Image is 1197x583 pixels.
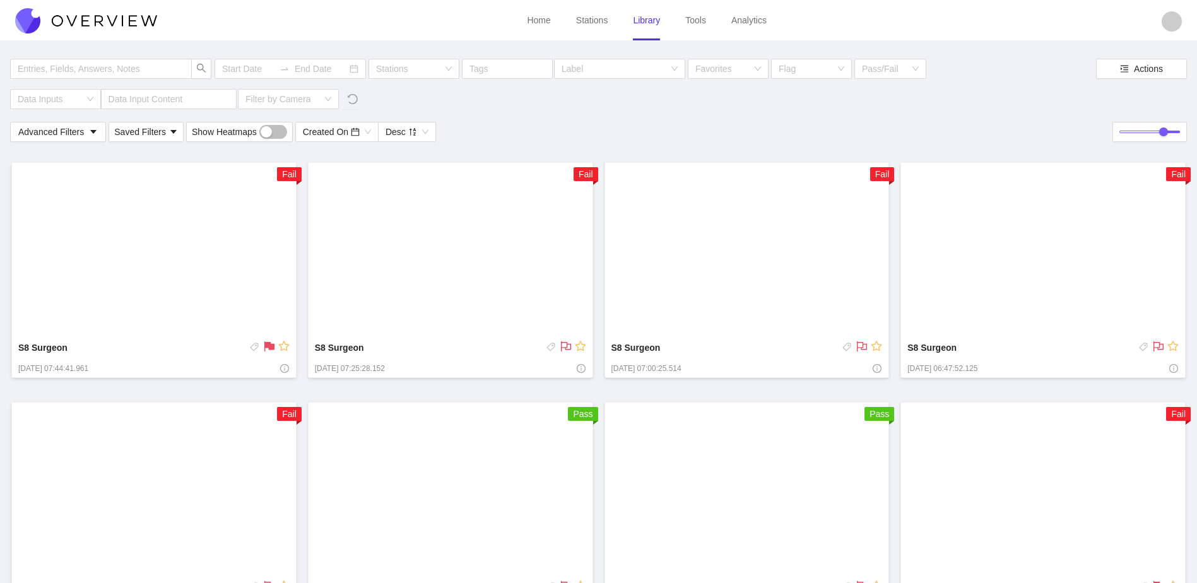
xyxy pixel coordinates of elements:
[186,122,293,142] button: Show Heatmaps
[871,341,882,352] span: star
[315,363,385,374] span: [DATE] 07:25:28.152
[873,363,882,376] span: info-circle
[191,59,211,79] button: search
[907,343,957,353] strong: S8 Surgeon
[527,15,550,25] a: Home
[10,122,106,142] button: Advanced Filterscaret-down
[114,125,178,139] div: Saved Filters
[856,341,868,352] span: flag
[386,122,428,141] span: Desc
[870,409,889,419] span: Pass
[611,343,661,353] strong: S8 Surgeon
[109,92,216,106] input: Data Input Content
[295,62,347,76] input: End Date
[633,15,660,25] a: Library
[560,341,572,352] span: flag
[89,127,98,138] span: caret-down
[196,63,206,75] span: search
[315,343,364,353] strong: S8 Surgeon
[15,8,157,33] img: Overview
[1153,341,1164,352] span: flag
[408,127,417,136] span: sort-descending
[351,127,360,136] span: calendar
[1167,341,1179,352] span: star
[222,62,274,76] input: Start Date
[611,341,767,361] span: S8 Surgeon
[278,341,290,352] span: star
[579,169,593,179] span: Fail
[264,341,275,352] span: flag
[907,363,977,374] span: [DATE] 06:47:52.125
[576,15,608,25] a: Stations
[577,363,586,376] span: info-circle
[875,169,890,179] span: Fail
[907,341,1063,361] span: S8 Surgeon
[1171,169,1186,179] span: Fail
[1169,363,1178,376] span: info-circle
[282,409,297,419] span: Fail
[1171,409,1186,419] span: Fail
[280,64,290,74] span: swap-right
[575,341,586,352] span: star
[18,125,84,139] span: Advanced Filters
[282,169,297,179] span: Fail
[611,363,681,374] span: [DATE] 07:00:25.514
[280,363,289,376] span: info-circle
[18,341,174,361] span: S8 Surgeon
[731,15,767,25] a: Analytics
[315,341,471,361] span: S8 Surgeon
[1096,59,1187,79] button: menu-unfoldActions
[1134,62,1163,76] span: Actions
[18,363,88,374] span: [DATE] 07:44:41.961
[18,62,172,76] input: Entries, Fields, Answers, Notes
[573,409,593,419] span: Pass
[192,125,259,139] span: Show Heatmaps
[340,89,362,109] button: undo
[169,127,178,136] span: caret-down
[303,122,371,141] span: Created On
[685,15,706,25] a: Tools
[342,93,360,105] span: undo
[18,343,68,353] strong: S8 Surgeon
[1120,64,1129,74] span: menu-unfold
[280,64,290,74] span: to
[109,122,184,142] button: Saved Filterscaret-down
